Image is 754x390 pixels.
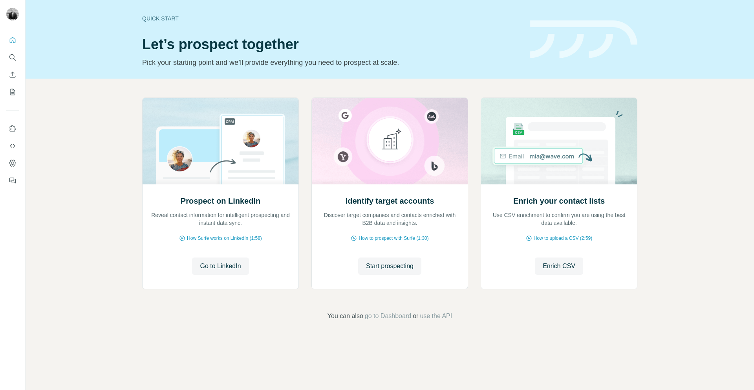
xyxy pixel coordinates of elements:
button: Quick start [6,33,19,47]
span: How to prospect with Surfe (1:30) [359,235,428,242]
img: Enrich your contact lists [481,98,637,184]
button: Use Surfe on LinkedIn [6,121,19,136]
button: use the API [420,311,452,321]
button: Dashboard [6,156,19,170]
button: Enrich CSV [535,258,583,275]
span: You can also [328,311,363,321]
span: How to upload a CSV (2:59) [534,235,592,242]
button: Feedback [6,173,19,188]
h2: Enrich your contact lists [513,195,605,206]
img: Prospect on LinkedIn [142,98,299,184]
span: Start prospecting [366,261,414,271]
button: Start prospecting [358,258,421,275]
button: Search [6,50,19,64]
p: Pick your starting point and we’ll provide everything you need to prospect at scale. [142,57,521,68]
button: Use Surfe API [6,139,19,153]
div: Quick start [142,15,521,22]
button: Enrich CSV [6,68,19,82]
h2: Identify target accounts [346,195,434,206]
p: Use CSV enrichment to confirm you are using the best data available. [489,211,629,227]
img: Avatar [6,8,19,20]
img: banner [530,20,637,59]
h2: Prospect on LinkedIn [181,195,260,206]
span: Enrich CSV [543,261,575,271]
span: How Surfe works on LinkedIn (1:58) [187,235,262,242]
button: go to Dashboard [365,311,411,321]
h1: Let’s prospect together [142,37,521,52]
button: Go to LinkedIn [192,258,249,275]
img: Identify target accounts [311,98,468,184]
button: My lists [6,85,19,99]
p: Discover target companies and contacts enriched with B2B data and insights. [320,211,460,227]
span: or [413,311,418,321]
span: Go to LinkedIn [200,261,241,271]
p: Reveal contact information for intelligent prospecting and instant data sync. [150,211,291,227]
